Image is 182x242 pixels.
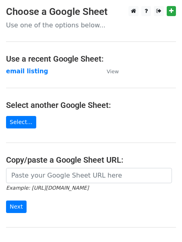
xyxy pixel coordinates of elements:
[99,68,119,75] a: View
[6,6,176,18] h3: Choose a Google Sheet
[107,68,119,74] small: View
[6,68,48,75] a: email listing
[6,168,172,183] input: Paste your Google Sheet URL here
[6,54,176,64] h4: Use a recent Google Sheet:
[6,155,176,165] h4: Copy/paste a Google Sheet URL:
[6,100,176,110] h4: Select another Google Sheet:
[6,116,36,128] a: Select...
[6,201,27,213] input: Next
[6,21,176,29] p: Use one of the options below...
[6,185,89,191] small: Example: [URL][DOMAIN_NAME]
